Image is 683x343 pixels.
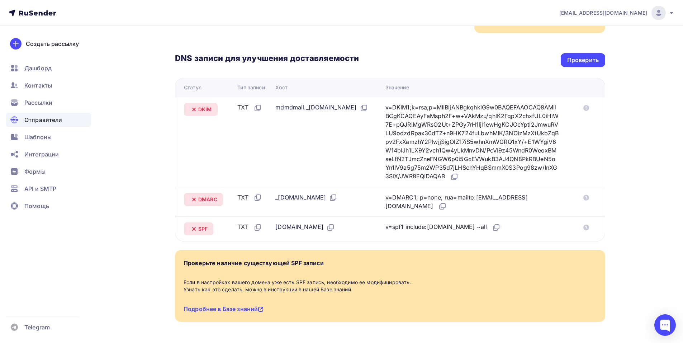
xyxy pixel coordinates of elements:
[184,305,264,313] a: Подробнее в Базе знаний
[26,39,79,48] div: Создать рассылку
[6,61,91,75] a: Дашборд
[24,202,49,210] span: Помощь
[385,222,501,232] div: v=spf1 include:[DOMAIN_NAME] ~all
[6,130,91,144] a: Шаблоны
[385,103,559,181] div: v=DKIM1;k=rsa;p=MIIBIjANBgkqhkiG9w0BAQEFAAOCAQ8AMIIBCgKCAQEAyFaMsph2F+w+VAkMzu/qhlK2FqpX2chxfUL0i...
[24,184,56,193] span: API и SMTP
[237,84,265,91] div: Тип записи
[184,84,201,91] div: Статус
[567,56,599,64] div: Проверить
[24,116,62,124] span: Отправители
[275,84,288,91] div: Хост
[198,196,217,203] span: DMARC
[24,64,52,72] span: Дашборд
[24,150,59,159] span: Интеграции
[24,81,52,90] span: Контакты
[24,323,50,332] span: Telegram
[559,6,674,20] a: [EMAIL_ADDRESS][DOMAIN_NAME]
[275,193,337,202] div: _[DOMAIN_NAME]
[184,259,324,267] div: Проверьте наличие существующей SPF записи
[385,84,409,91] div: Значение
[24,133,52,141] span: Шаблоны
[24,167,46,176] span: Формы
[6,95,91,110] a: Рассылки
[175,53,359,65] h3: DNS записи для улучшения доставляемости
[385,193,559,211] div: v=DMARC1; p=none; rua=mailto:[EMAIL_ADDRESS][DOMAIN_NAME]
[6,113,91,127] a: Отправители
[275,103,368,112] div: mdmdmail._[DOMAIN_NAME]
[275,222,335,232] div: [DOMAIN_NAME]
[237,193,262,202] div: TXT
[198,225,208,232] span: SPF
[237,103,262,112] div: TXT
[6,78,91,93] a: Контакты
[198,106,212,113] span: DKIM
[6,164,91,179] a: Формы
[237,222,262,232] div: TXT
[559,9,647,17] span: [EMAIL_ADDRESS][DOMAIN_NAME]
[24,98,52,107] span: Рассылки
[184,279,597,293] div: Если в настройках вашего домена уже есть SPF запись, необходимо ее модифицировать. Узнать как это...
